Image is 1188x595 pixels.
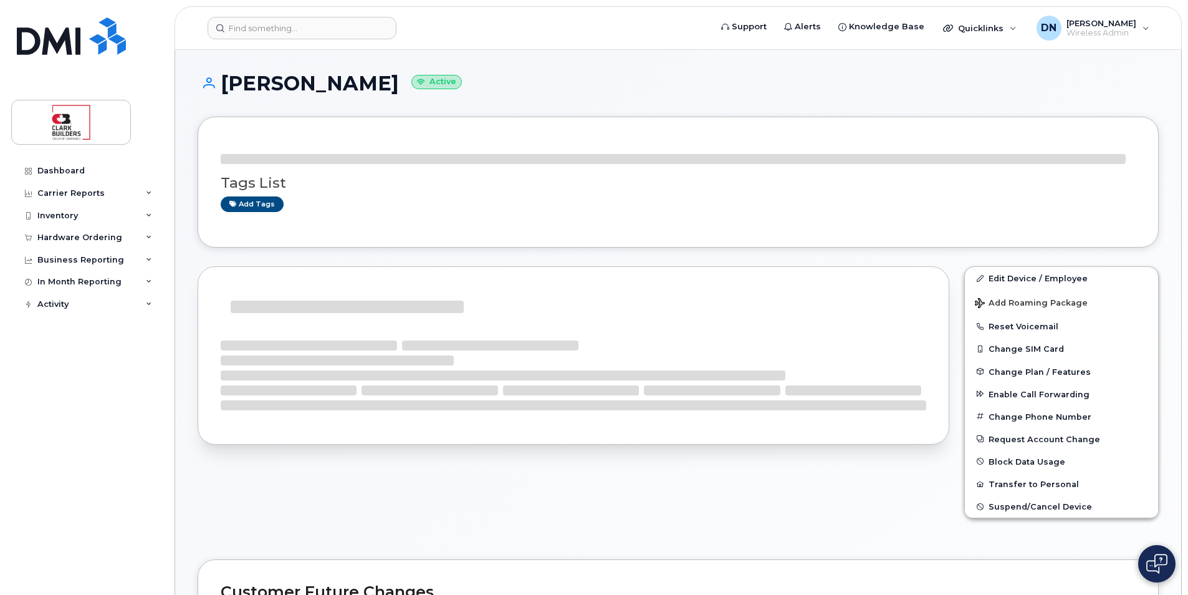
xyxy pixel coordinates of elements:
[965,383,1158,405] button: Enable Call Forwarding
[198,72,1159,94] h1: [PERSON_NAME]
[1146,554,1167,574] img: Open chat
[989,389,1090,399] span: Enable Call Forwarding
[965,315,1158,337] button: Reset Voicemail
[965,267,1158,289] a: Edit Device / Employee
[989,367,1091,376] span: Change Plan / Features
[975,298,1088,310] span: Add Roaming Package
[965,360,1158,383] button: Change Plan / Features
[221,196,284,212] a: Add tags
[411,75,462,89] small: Active
[965,337,1158,360] button: Change SIM Card
[965,428,1158,450] button: Request Account Change
[965,289,1158,315] button: Add Roaming Package
[965,495,1158,518] button: Suspend/Cancel Device
[965,450,1158,473] button: Block Data Usage
[965,405,1158,428] button: Change Phone Number
[989,502,1092,511] span: Suspend/Cancel Device
[965,473,1158,495] button: Transfer to Personal
[221,175,1136,191] h3: Tags List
